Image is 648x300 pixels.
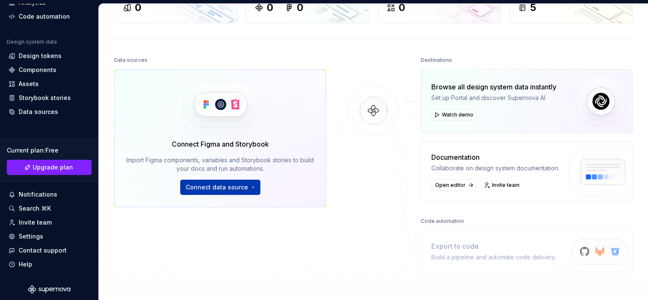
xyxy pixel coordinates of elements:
[5,202,93,215] button: Search ⌘K
[442,111,473,118] span: Watch demo
[431,253,556,261] div: Build a pipeline and automate code delivery.
[5,77,93,91] a: Assets
[19,218,52,227] div: Invite team
[421,215,464,227] div: Code automation
[19,80,39,88] div: Assets
[19,260,32,269] div: Help
[180,180,260,195] button: Connect data source
[19,108,58,116] div: Data sources
[435,182,466,189] span: Open editor
[431,109,477,121] button: Watch demo
[126,156,314,173] div: Import Figma components, variables and Storybook stories to build your docs and run automations.
[7,146,92,155] div: Current plan : Free
[5,91,93,105] a: Storybook stories
[19,52,61,60] div: Design tokens
[492,182,520,189] span: Invite team
[7,160,92,175] button: Upgrade plan
[114,54,148,66] div: Data sources
[172,139,269,149] div: Connect Figma and Storybook
[431,82,556,92] div: Browse all design system data instantly
[19,190,57,199] div: Notifications
[19,94,71,102] div: Storybook stories
[135,1,141,14] div: 0
[530,1,536,14] div: 5
[421,54,452,66] div: Destinations
[5,258,93,271] button: Help
[19,204,51,213] div: Search ⌘K
[186,183,248,192] span: Connect data source
[431,179,476,191] a: Open editor
[7,39,57,45] div: Design system data
[431,164,559,172] div: Collaborate on design system documentation.
[5,230,93,243] a: Settings
[297,1,303,14] div: 0
[19,246,67,255] div: Contact support
[267,1,273,14] div: 0
[19,12,70,21] div: Code automation
[431,241,556,251] div: Export to code
[399,1,405,14] div: 0
[5,63,93,77] a: Components
[5,105,93,119] a: Data sources
[5,49,93,63] a: Design tokens
[431,94,556,102] div: Set up Portal and discover Supernova AI.
[5,188,93,201] button: Notifications
[33,163,73,172] span: Upgrade plan
[5,216,93,229] a: Invite team
[5,244,93,257] button: Contact support
[481,179,523,191] a: Invite team
[431,152,559,162] div: Documentation
[19,66,56,74] div: Components
[19,232,43,241] div: Settings
[5,10,93,23] a: Code automation
[28,285,70,294] svg: Supernova Logo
